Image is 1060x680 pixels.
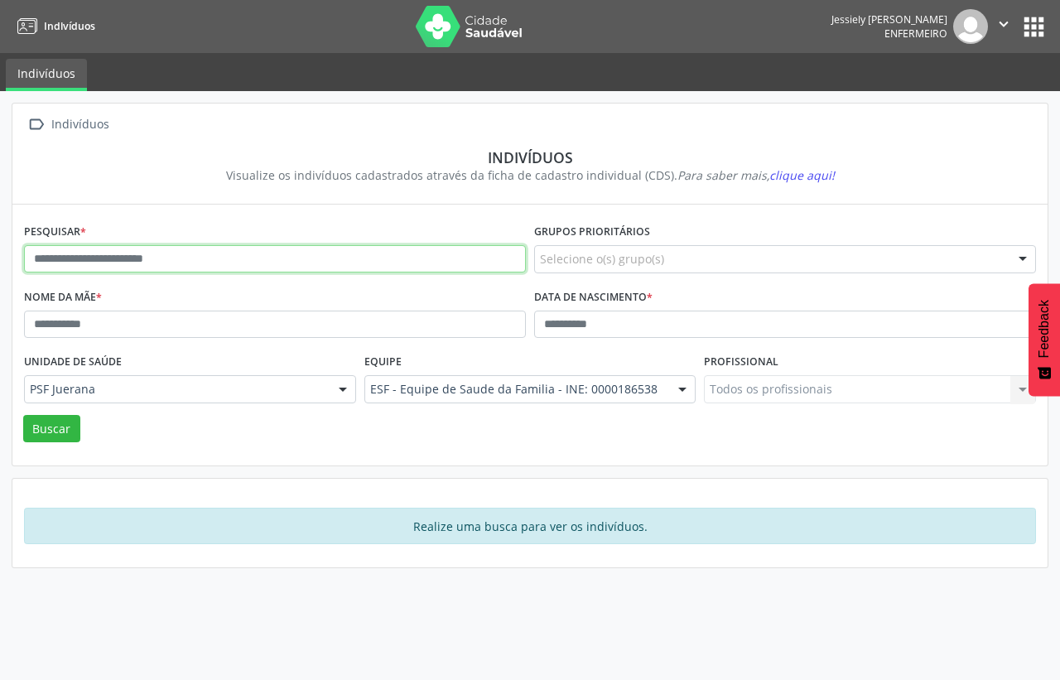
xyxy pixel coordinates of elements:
div: Realize uma busca para ver os indivíduos. [24,508,1036,544]
span: clique aqui! [769,167,835,183]
span: Indivíduos [44,19,95,33]
label: Grupos prioritários [534,219,650,245]
div: Indivíduos [36,148,1024,166]
label: Data de nascimento [534,285,653,311]
i:  [995,15,1013,33]
button: Feedback - Mostrar pesquisa [1029,283,1060,396]
div: Indivíduos [48,113,112,137]
label: Unidade de saúde [24,350,122,375]
label: Pesquisar [24,219,86,245]
label: Nome da mãe [24,285,102,311]
label: Profissional [704,350,778,375]
span: Selecione o(s) grupo(s) [540,250,664,268]
i:  [24,113,48,137]
span: Feedback [1037,300,1052,358]
button: Buscar [23,415,80,443]
button: apps [1019,12,1048,41]
a: Indivíduos [12,12,95,40]
img: img [953,9,988,44]
span: PSF Juerana [30,381,322,398]
i: Para saber mais, [677,167,835,183]
span: Enfermeiro [884,27,947,41]
span: ESF - Equipe de Saude da Familia - INE: 0000186538 [370,381,662,398]
div: Visualize os indivíduos cadastrados através da ficha de cadastro individual (CDS). [36,166,1024,184]
a: Indivíduos [6,59,87,91]
a:  Indivíduos [24,113,112,137]
button:  [988,9,1019,44]
div: Jessiely [PERSON_NAME] [831,12,947,27]
label: Equipe [364,350,402,375]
